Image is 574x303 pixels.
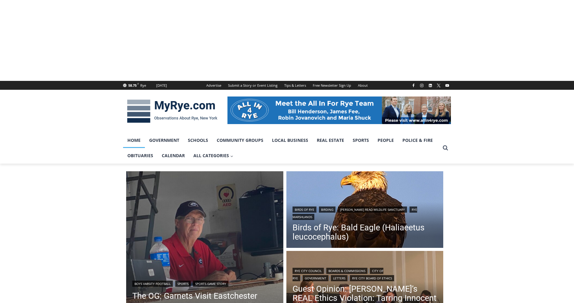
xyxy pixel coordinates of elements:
span: All Categories [193,152,233,159]
a: Police & Fire [398,133,437,148]
a: Letters [331,275,347,281]
button: View Search Form [440,142,451,153]
a: Rye City Council [293,268,324,274]
a: Calendar [157,148,189,163]
a: Tips & Letters [281,81,309,90]
a: Birds of Rye [293,206,316,213]
a: [PERSON_NAME] Read Wildlife Sanctuary [338,206,407,213]
img: [PHOTO: Bald Eagle (Haliaeetus leucocephalus) at the Playland Boardwalk in Rye, New York. Credit:... [286,171,444,250]
a: Government [303,275,328,281]
a: Rye City Board of Ethics [350,275,394,281]
a: Local Business [268,133,312,148]
nav: Secondary Navigation [203,81,371,90]
img: All in for Rye [227,97,451,124]
a: Sports [175,281,191,287]
span: 58.75 [128,83,137,88]
a: Boys Varsity Football [132,281,173,287]
a: Government [145,133,184,148]
a: YouTube [444,82,451,89]
nav: Primary Navigation [123,133,440,164]
a: X [435,82,442,89]
div: Rye [140,83,146,88]
a: Linkedin [427,82,434,89]
a: About [355,81,371,90]
a: Real Estate [312,133,348,148]
a: Sports Game Story [193,281,228,287]
a: Advertise [203,81,225,90]
a: Instagram [418,82,425,89]
a: Obituaries [123,148,157,163]
img: MyRye.com [123,95,221,127]
a: Sports [348,133,373,148]
div: | | [132,279,277,287]
a: Free Newsletter Sign Up [309,81,355,90]
a: People [373,133,398,148]
div: | | | [293,205,437,220]
a: Birding [319,206,335,213]
a: Birds of Rye: Bald Eagle (Haliaeetus leucocephalus) [293,223,437,241]
a: Schools [184,133,212,148]
a: Boards & Commissions [326,268,367,274]
a: Read More Birds of Rye: Bald Eagle (Haliaeetus leucocephalus) [286,171,444,250]
a: Community Groups [212,133,268,148]
a: All Categories [189,148,238,163]
div: [DATE] [156,83,167,88]
a: Facebook [410,82,417,89]
div: | | | | | [293,267,437,281]
span: F [138,82,139,85]
a: Home [123,133,145,148]
a: Submit a Story or Event Listing [225,81,281,90]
